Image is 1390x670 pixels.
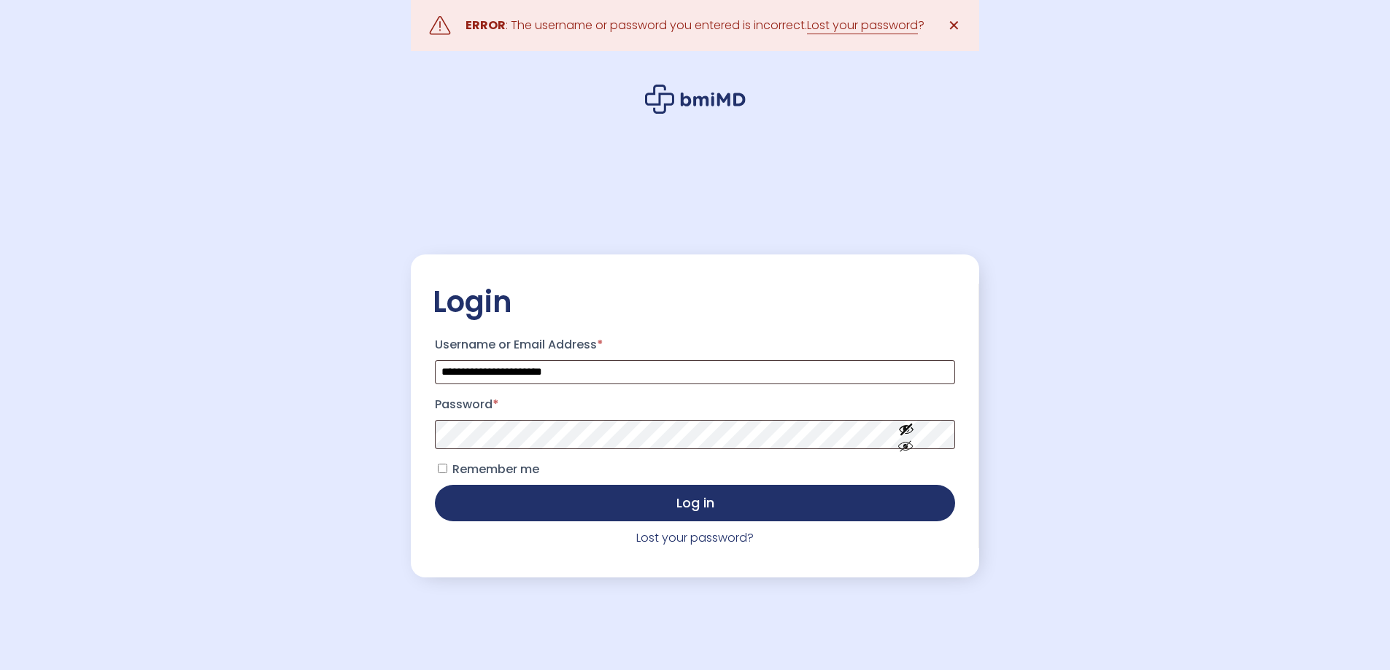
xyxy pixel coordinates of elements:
button: Show password [865,409,947,459]
div: : The username or password you entered is incorrect. ? [466,15,924,36]
input: Remember me [438,464,447,473]
span: ✕ [948,15,960,36]
label: Password [435,393,955,416]
label: Username or Email Address [435,333,955,357]
a: ✕ [939,11,968,40]
a: Lost your password [807,17,918,34]
h2: Login [433,284,957,320]
strong: ERROR [466,17,506,34]
span: Remember me [452,461,539,478]
a: Lost your password? [636,529,754,546]
button: Log in [435,485,955,521]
